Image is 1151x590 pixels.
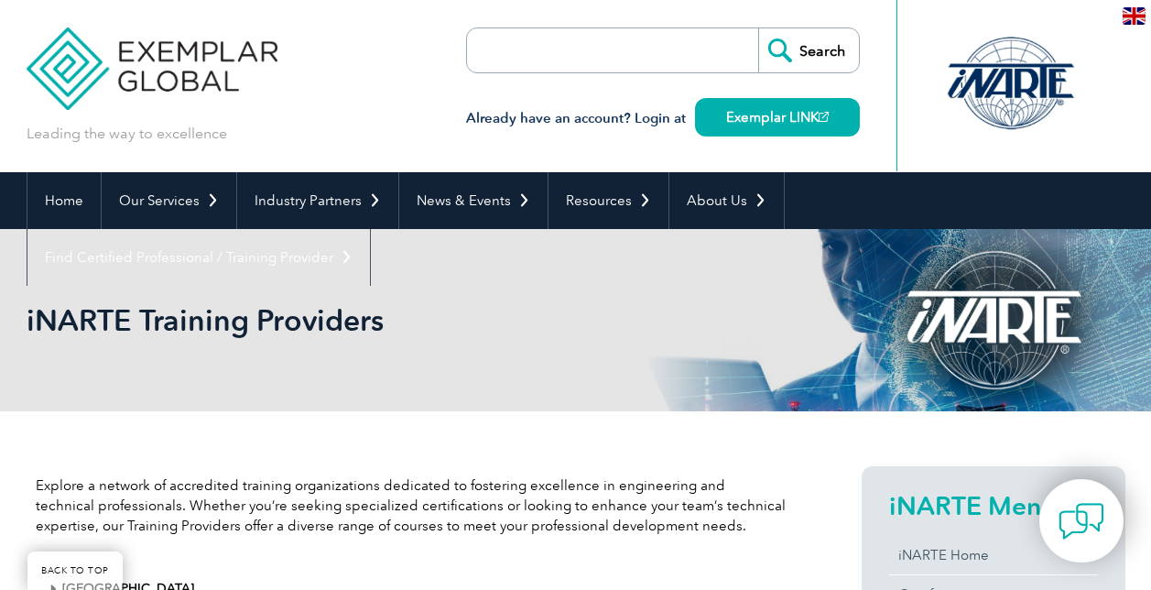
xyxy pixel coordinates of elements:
[889,536,1098,574] a: iNARTE Home
[1123,7,1146,25] img: en
[399,172,548,229] a: News & Events
[548,172,668,229] a: Resources
[669,172,784,229] a: About Us
[1059,498,1104,544] img: contact-chat.png
[466,107,860,130] h3: Already have an account? Login at
[889,491,1098,520] h2: iNARTE Menu
[36,475,787,536] p: Explore a network of accredited training organizations dedicated to fostering excellence in engin...
[27,172,101,229] a: Home
[27,552,123,590] a: BACK TO TOP
[27,229,370,286] a: Find Certified Professional / Training Provider
[819,112,829,122] img: open_square.png
[27,124,227,144] p: Leading the way to excellence
[27,302,730,338] h1: iNARTE Training Providers
[237,172,398,229] a: Industry Partners
[758,28,859,72] input: Search
[695,98,860,137] a: Exemplar LINK
[102,172,236,229] a: Our Services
